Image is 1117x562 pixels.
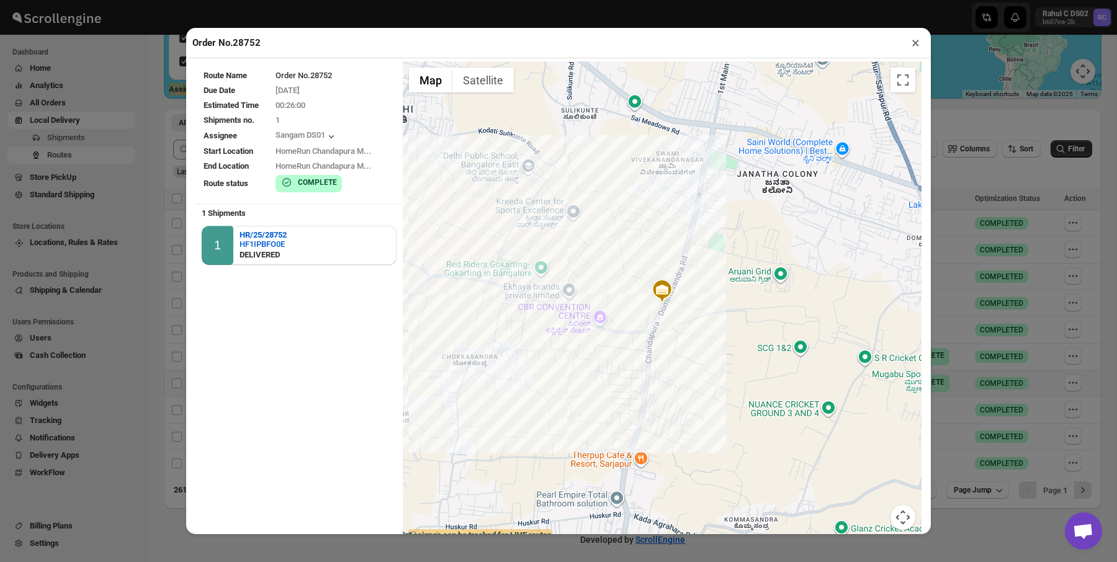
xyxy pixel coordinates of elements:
[204,115,254,125] span: Shipments no.
[298,178,337,187] b: COMPLETE
[240,230,287,239] button: HR/25/28752
[275,69,396,83] td: Order No.28752
[276,115,280,125] span: 1
[276,86,300,95] span: [DATE]
[406,529,447,545] img: Google
[408,529,552,542] label: Assignee can be tracked for LIVE routes
[204,161,249,171] span: End Location
[192,37,261,49] h2: Order No.28752
[276,130,338,143] button: Sangam DS01
[204,86,235,95] span: Due Date
[240,249,287,261] div: DELIVERED
[214,238,221,252] div: 1
[406,529,447,545] a: Open this area in Google Maps (opens a new window)
[240,239,287,249] button: HF1IPBFO0E
[890,505,915,530] button: Map camera controls
[409,68,452,92] button: Show street map
[276,145,395,158] div: HomeRun Chandapura M...
[276,160,395,172] div: HomeRun Chandapura M...
[204,131,237,140] span: Assignee
[195,202,252,224] b: 1 Shipments
[276,100,305,110] span: 00:26:00
[204,179,248,188] span: Route status
[204,100,259,110] span: Estimated Time
[907,34,925,51] button: ×
[204,71,247,80] span: Route Name
[452,68,514,92] button: Show satellite imagery
[204,146,253,156] span: Start Location
[1065,512,1102,550] div: Open chat
[890,68,915,92] button: Toggle fullscreen view
[280,176,337,189] button: COMPLETE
